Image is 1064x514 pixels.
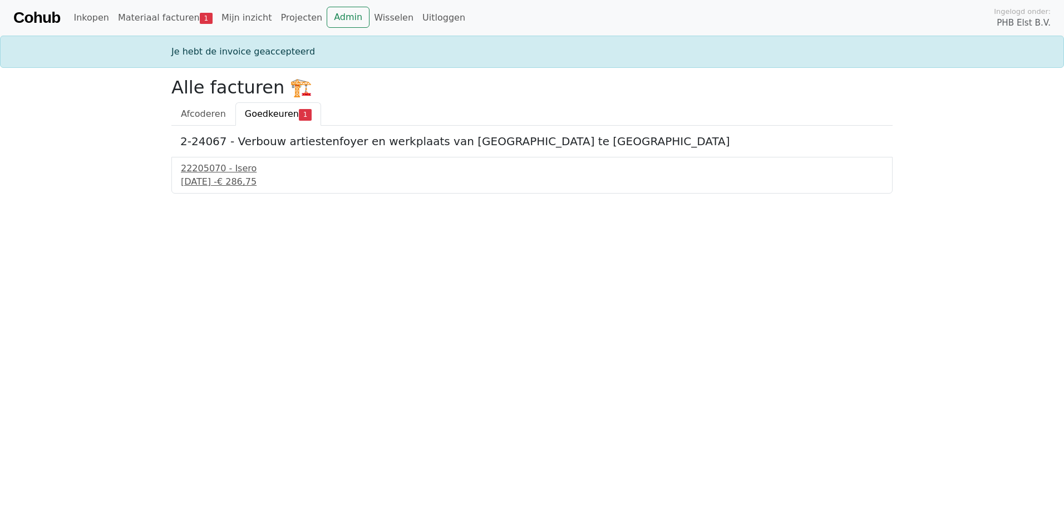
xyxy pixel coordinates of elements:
[370,7,418,29] a: Wisselen
[327,7,370,28] a: Admin
[180,135,884,148] h5: 2-24067 - Verbouw artiestenfoyer en werkplaats van [GEOGRAPHIC_DATA] te [GEOGRAPHIC_DATA]
[181,108,226,119] span: Afcoderen
[171,77,893,98] h2: Alle facturen 🏗️
[299,109,312,120] span: 1
[165,45,899,58] div: Je hebt de invoice geaccepteerd
[181,162,883,175] div: 22205070 - Isero
[181,162,883,189] a: 22205070 - Isero[DATE] -€ 286,75
[69,7,113,29] a: Inkopen
[200,13,213,24] span: 1
[245,108,299,119] span: Goedkeuren
[171,102,235,126] a: Afcoderen
[217,7,277,29] a: Mijn inzicht
[114,7,217,29] a: Materiaal facturen1
[217,176,257,187] span: € 286,75
[997,17,1051,29] span: PHB Elst B.V.
[276,7,327,29] a: Projecten
[418,7,470,29] a: Uitloggen
[13,4,60,31] a: Cohub
[235,102,321,126] a: Goedkeuren1
[181,175,883,189] div: [DATE] -
[994,6,1051,17] span: Ingelogd onder:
